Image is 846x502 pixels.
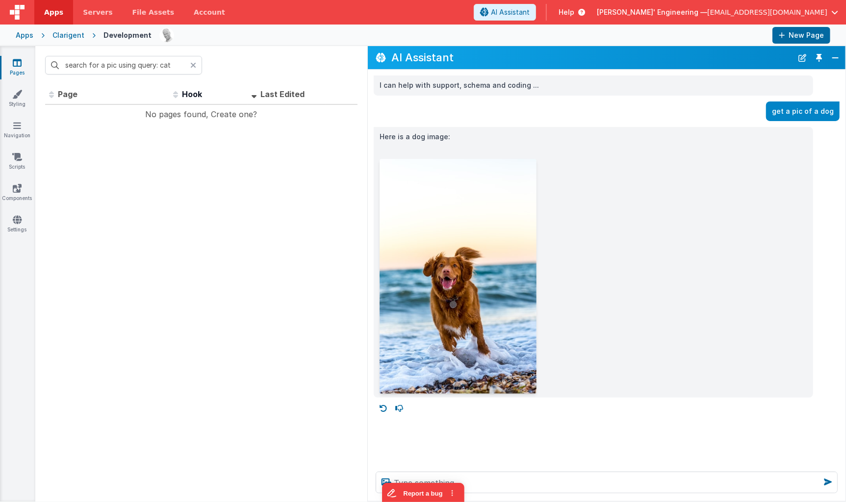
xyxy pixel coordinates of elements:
[491,7,530,17] span: AI Assistant
[44,7,63,17] span: Apps
[559,7,574,17] span: Help
[829,51,842,65] button: Close
[812,51,826,65] button: Toggle Pin
[132,7,175,17] span: File Assets
[474,4,536,21] button: AI Assistant
[597,7,838,17] button: [PERSON_NAME]' Engineering — [EMAIL_ADDRESS][DOMAIN_NAME]
[380,159,537,394] img: Nova Scotia Duck Tolling Retriever
[795,51,809,65] button: New Chat
[83,7,112,17] span: Servers
[380,79,807,92] p: I can help with support, schema and coding ...
[380,131,807,143] p: Here is a dog image:
[45,56,202,75] input: Search pages, id's ...
[707,7,827,17] span: [EMAIL_ADDRESS][DOMAIN_NAME]
[182,89,202,99] span: Hook
[160,28,174,42] img: 11ac31fe5dc3d0eff3fbbbf7b26fa6e1
[772,105,834,118] p: get a pic of a dog
[52,30,84,40] div: Clarigent
[260,89,305,99] span: Last Edited
[772,27,830,44] button: New Page
[597,7,707,17] span: [PERSON_NAME]' Engineering —
[45,104,358,124] td: No pages found, Create one?
[16,30,33,40] div: Apps
[103,30,152,40] div: Development
[58,89,77,99] span: Page
[391,51,793,63] h2: AI Assistant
